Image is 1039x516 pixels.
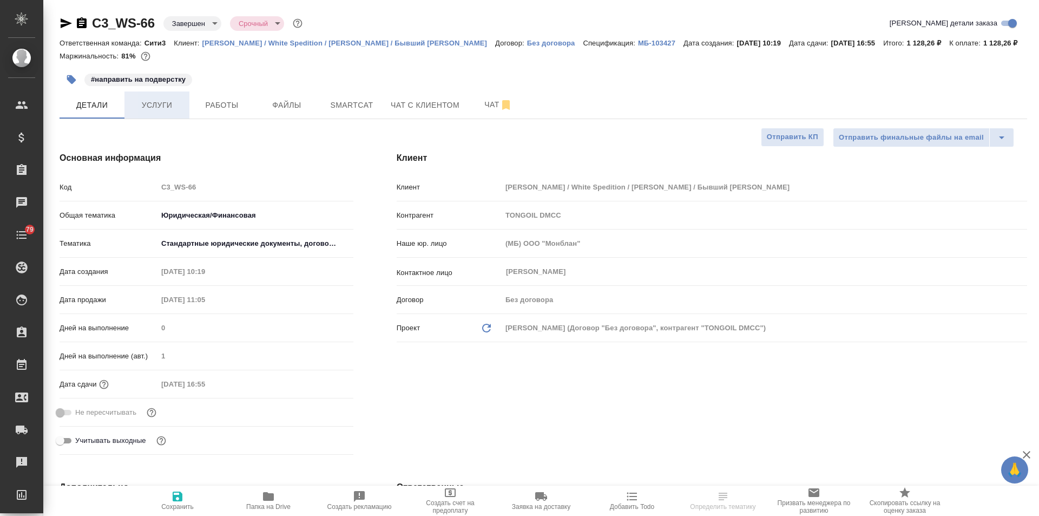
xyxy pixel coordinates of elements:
button: Завершен [169,19,208,28]
button: Добавить тэг [60,68,83,92]
p: Дата сдачи: [789,39,831,47]
h4: Клиент [397,152,1027,165]
button: Папка на Drive [223,486,314,516]
span: Добавить Todo [610,503,654,511]
span: Создать счет на предоплату [411,499,489,514]
h4: Ответственные [397,481,1027,494]
h4: Основная информация [60,152,353,165]
p: Дата продажи [60,295,157,305]
button: Создать счет на предоплату [405,486,496,516]
p: Проект [397,323,420,334]
p: [PERSON_NAME] / White Spedition / [PERSON_NAME] / Бывший [PERSON_NAME] [202,39,496,47]
span: 79 [19,224,40,235]
p: К оплате: [949,39,983,47]
a: 79 [3,221,41,249]
button: Если добавить услуги и заполнить их объемом, то дата рассчитается автоматически [97,377,111,391]
p: Дней на выполнение [60,323,157,334]
p: Договор [397,295,502,305]
p: #направить на подверстку [91,74,186,85]
input: Пустое поле [157,179,353,195]
div: split button [833,128,1014,147]
span: [PERSON_NAME] детали заказа [890,18,997,29]
p: Дата сдачи [60,379,97,390]
span: Работы [196,99,248,112]
span: Сохранить [161,503,194,511]
p: Контрагент [397,210,502,221]
input: Пустое поле [157,376,252,392]
p: Итого: [883,39,906,47]
span: 🙏 [1005,459,1024,481]
input: Пустое поле [157,264,252,279]
p: Контактное лицо [397,267,502,278]
p: Дней на выполнение (авт.) [60,351,157,362]
p: Код [60,182,157,193]
input: Пустое поле [502,236,1027,251]
span: Чат с клиентом [391,99,459,112]
button: Выбери, если сб и вс нужно считать рабочими днями для выполнения заказа. [154,434,168,448]
span: Создать рекламацию [327,503,392,511]
button: 🙏 [1001,456,1028,484]
span: Файлы [261,99,313,112]
div: Завершен [230,16,284,31]
span: Отправить КП [767,131,818,143]
a: [PERSON_NAME] / White Spedition / [PERSON_NAME] / Бывший [PERSON_NAME] [202,38,496,47]
span: Детали [66,99,118,112]
p: Сити3 [144,39,174,47]
span: Smartcat [326,99,378,112]
span: Призвать менеджера по развитию [775,499,853,514]
p: Ответственная команда: [60,39,144,47]
button: Добавить Todo [587,486,678,516]
div: Стандартные юридические документы, договоры, уставы [157,234,353,253]
input: Пустое поле [502,179,1027,195]
span: Папка на Drive [246,503,291,511]
button: Отправить финальные файлы на email [833,128,990,147]
p: Клиент: [174,39,202,47]
p: 81% [121,52,138,60]
span: направить на подверстку [83,74,193,83]
button: Призвать менеджера по развитию [768,486,859,516]
button: Создать рекламацию [314,486,405,516]
p: 1 128,26 ₽ [907,39,950,47]
button: Скопировать ссылку на оценку заказа [859,486,950,516]
p: Дата создания [60,266,157,277]
input: Пустое поле [502,207,1027,223]
p: Без договора [527,39,583,47]
span: Заявка на доставку [512,503,570,511]
input: Пустое поле [157,320,353,336]
button: Сохранить [132,486,223,516]
button: 178.67 RUB; [139,49,153,63]
span: Отправить финальные файлы на email [839,132,984,144]
span: Учитывать выходные [75,435,146,446]
span: Скопировать ссылку на оценку заказа [866,499,944,514]
a: Без договора [527,38,583,47]
span: Не пересчитывать [75,407,136,418]
span: Услуги [131,99,183,112]
input: Пустое поле [502,292,1027,308]
p: [DATE] 10:19 [736,39,789,47]
button: Заявка на доставку [496,486,587,516]
p: Договор: [495,39,527,47]
p: Дата создания: [683,39,736,47]
p: [DATE] 16:55 [831,39,884,47]
a: C3_WS-66 [92,16,155,30]
span: Чат [472,98,524,112]
input: Пустое поле [157,348,353,364]
p: Тематика [60,238,157,249]
button: Скопировать ссылку для ЯМессенджера [60,17,73,30]
button: Отправить КП [761,128,824,147]
p: Маржинальность: [60,52,121,60]
input: Пустое поле [157,292,252,308]
a: МБ-103427 [638,38,683,47]
p: Клиент [397,182,502,193]
button: Срочный [235,19,271,28]
p: МБ-103427 [638,39,683,47]
p: 1 128,26 ₽ [983,39,1026,47]
span: Определить тематику [690,503,755,511]
div: Юридическая/Финансовая [157,206,353,225]
svg: Отписаться [499,99,512,112]
p: Спецификация: [583,39,637,47]
div: Завершен [163,16,221,31]
button: Доп статусы указывают на важность/срочность заказа [291,16,305,30]
button: Определить тематику [678,486,768,516]
button: Включи, если не хочешь, чтобы указанная дата сдачи изменилась после переставления заказа в 'Подтв... [144,406,159,420]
